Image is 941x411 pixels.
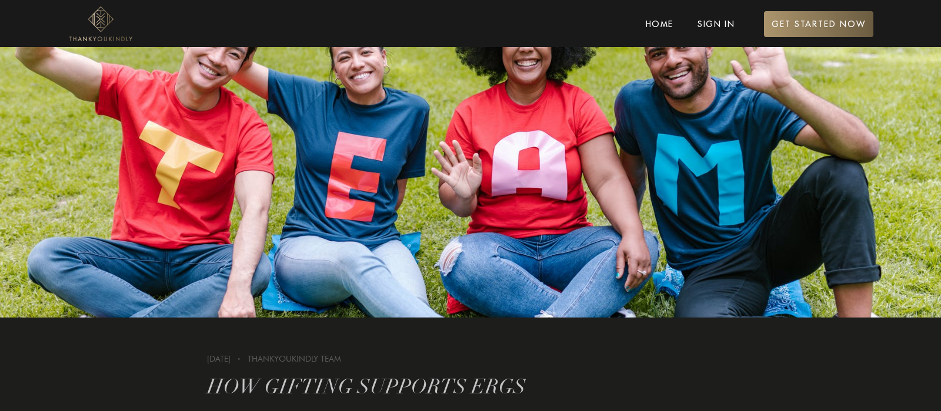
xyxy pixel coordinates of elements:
a: Get Started Now [764,11,873,37]
img: Stencil Logo [68,5,132,43]
span: [DATE] [207,354,231,363]
span: . [231,347,248,363]
a: Sign In [698,19,735,29]
span: ThankYouKindly Team [248,354,341,363]
a: Home [646,19,673,29]
h2: How Gifting Supports ERGs [207,365,734,409]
